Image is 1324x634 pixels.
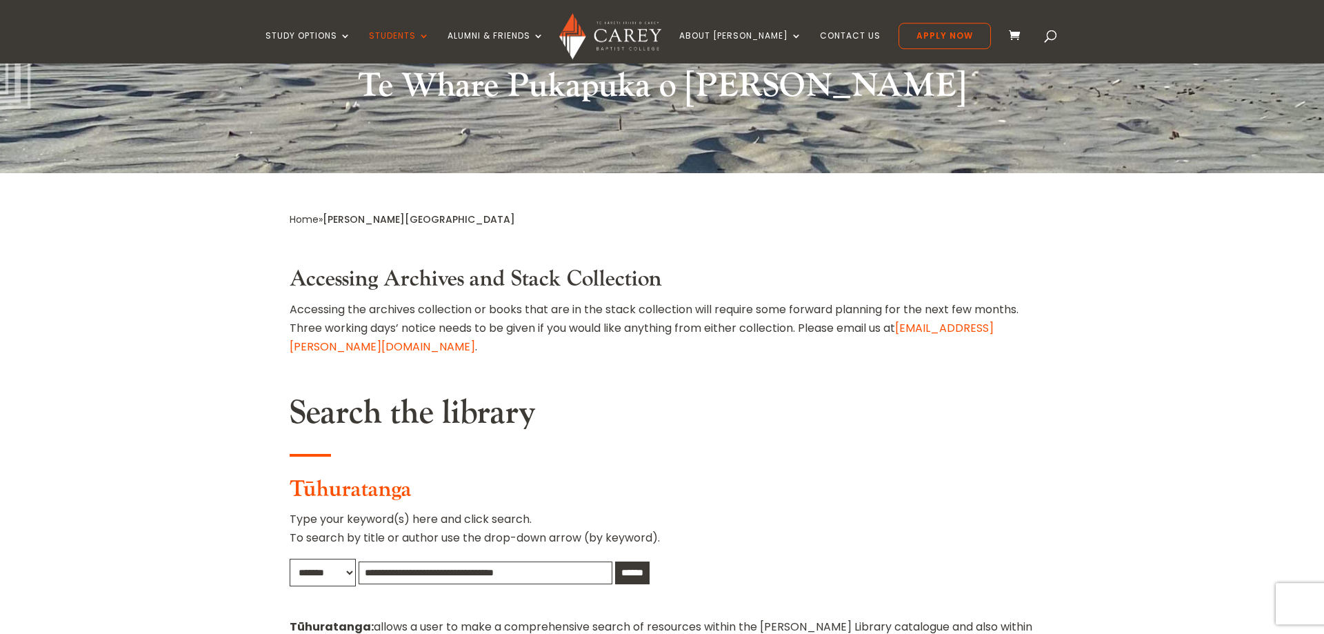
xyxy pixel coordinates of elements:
[290,266,1034,299] h3: Accessing Archives and Stack Collection
[323,212,515,226] span: [PERSON_NAME][GEOGRAPHIC_DATA]
[369,31,430,63] a: Students
[290,212,515,226] span: »
[290,510,1034,558] p: Type your keyword(s) here and click search. To search by title or author use the drop-down arrow ...
[290,477,1034,510] h3: Tūhuratanga
[448,31,544,63] a: Alumni & Friends
[290,212,319,226] a: Home
[559,13,661,59] img: Carey Baptist College
[290,66,1034,113] h2: Te Whare Pukapuka o [PERSON_NAME]
[290,393,1034,440] h2: Search the library
[265,31,351,63] a: Study Options
[899,23,991,49] a: Apply Now
[679,31,802,63] a: About [PERSON_NAME]
[290,300,1034,357] p: Accessing the archives collection or books that are in the stack collection will require some for...
[820,31,881,63] a: Contact Us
